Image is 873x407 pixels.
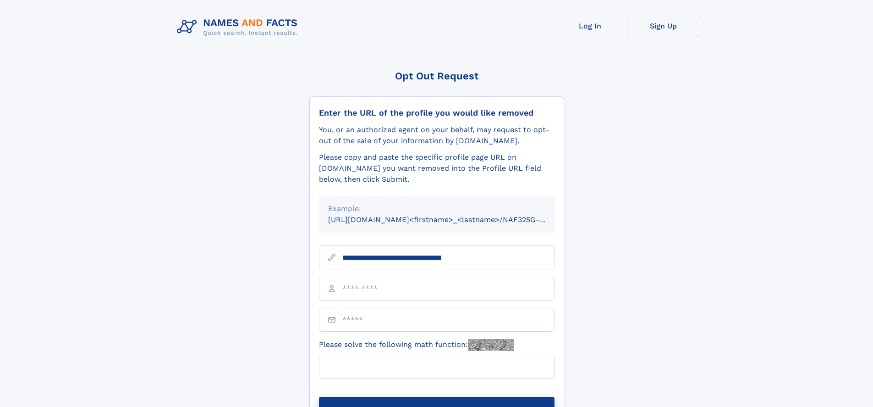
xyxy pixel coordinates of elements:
a: Log In [554,15,627,37]
div: You, or an authorized agent on your behalf, may request to opt-out of the sale of your informatio... [319,124,555,146]
a: Sign Up [627,15,700,37]
div: Enter the URL of the profile you would like removed [319,108,555,118]
small: [URL][DOMAIN_NAME]<firstname>_<lastname>/NAF325G-xxxxxxxx [328,215,572,224]
div: Example: [328,203,545,214]
div: Opt Out Request [309,70,564,82]
div: Please copy and paste the specific profile page URL on [DOMAIN_NAME] you want removed into the Pr... [319,152,555,185]
img: Logo Names and Facts [173,15,305,39]
label: Please solve the following math function: [319,339,514,351]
